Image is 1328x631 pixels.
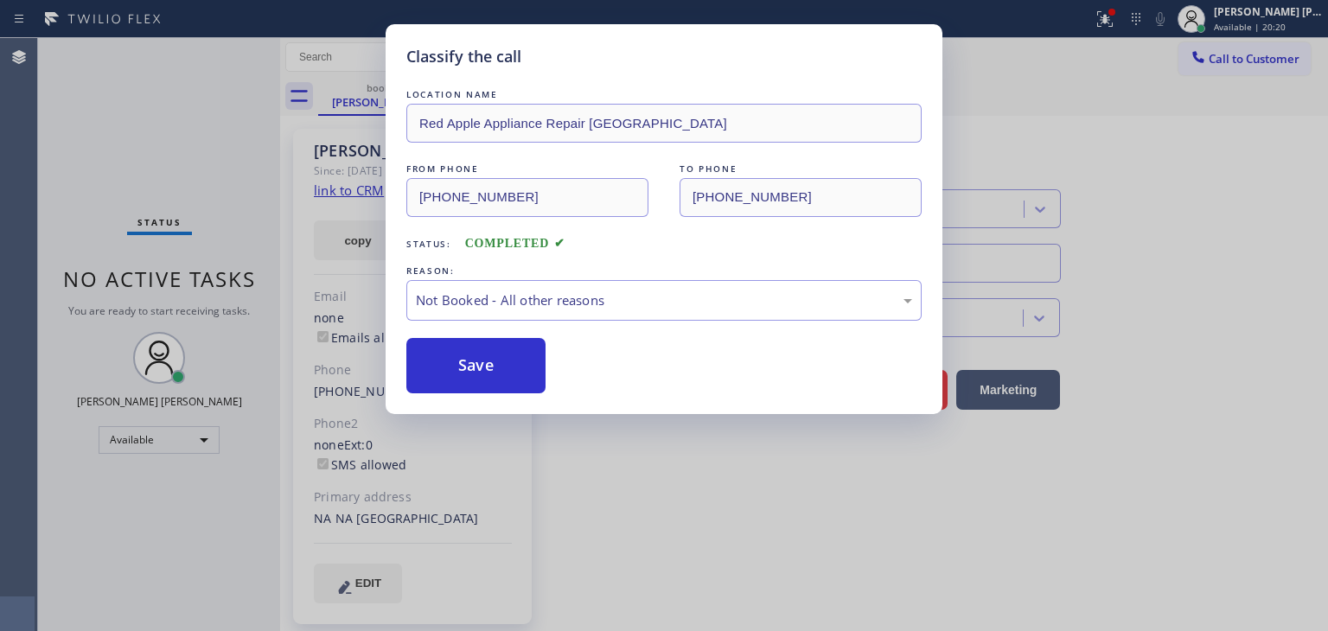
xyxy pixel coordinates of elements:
div: LOCATION NAME [406,86,922,104]
span: COMPLETED [465,237,565,250]
h5: Classify the call [406,45,521,68]
button: Save [406,338,546,393]
div: TO PHONE [680,160,922,178]
input: From phone [406,178,648,217]
input: To phone [680,178,922,217]
div: Not Booked - All other reasons [416,290,912,310]
div: FROM PHONE [406,160,648,178]
span: Status: [406,238,451,250]
div: REASON: [406,262,922,280]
